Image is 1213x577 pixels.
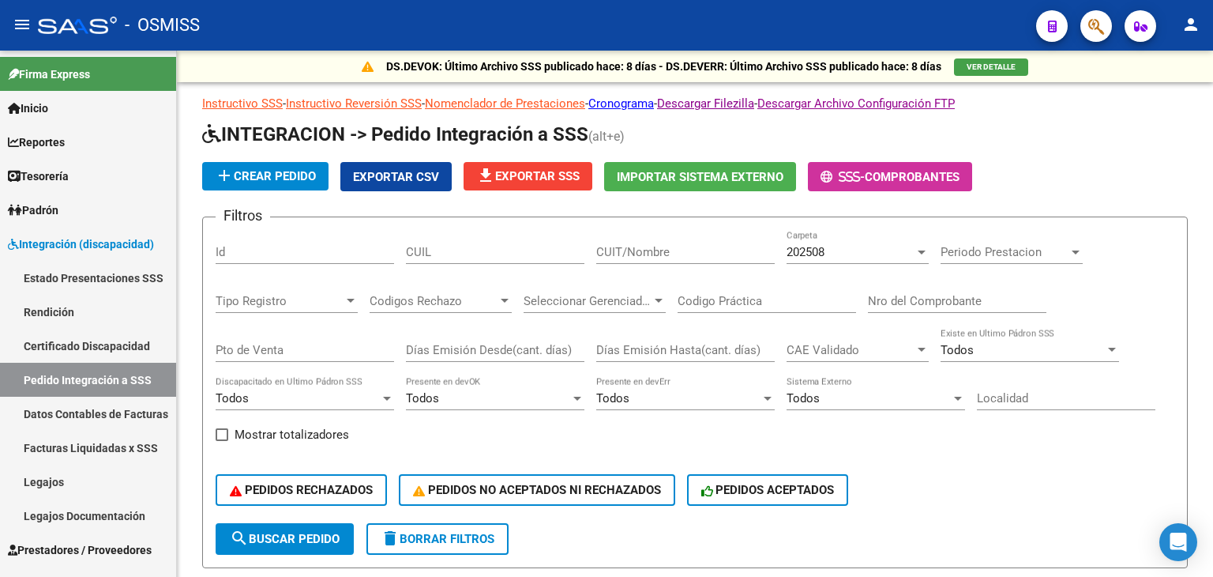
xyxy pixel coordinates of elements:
span: INTEGRACION -> Pedido Integración a SSS [202,123,588,145]
span: Exportar CSV [353,170,439,184]
span: PEDIDOS RECHAZADOS [230,483,373,497]
button: Crear Pedido [202,162,329,190]
mat-icon: person [1181,15,1200,34]
a: Cronograma [588,96,654,111]
span: Buscar Pedido [230,532,340,546]
p: DS.DEVOK: Último Archivo SSS publicado hace: 8 días - DS.DEVERR: Último Archivo SSS publicado hac... [386,58,941,75]
span: Todos [941,343,974,357]
span: Tesorería [8,168,69,185]
button: PEDIDOS ACEPTADOS [687,474,849,506]
span: Todos [216,391,249,405]
a: Instructivo Reversión SSS [286,96,422,111]
span: Codigos Rechazo [370,294,498,308]
mat-icon: file_download [476,166,495,185]
button: Borrar Filtros [366,523,509,555]
mat-icon: add [215,166,234,185]
span: Importar Sistema Externo [617,170,783,184]
span: VER DETALLE [967,62,1016,71]
span: Integración (discapacidad) [8,236,154,253]
span: PEDIDOS ACEPTADOS [701,483,835,497]
span: Todos [596,391,629,405]
span: Borrar Filtros [381,532,494,546]
span: 202508 [787,245,824,259]
span: Prestadores / Proveedores [8,541,152,559]
a: Nomenclador de Prestaciones [425,96,585,111]
span: Padrón [8,202,58,219]
mat-icon: delete [381,529,400,548]
p: - - - - - [202,95,1188,112]
button: PEDIDOS NO ACEPTADOS NI RECHAZADOS [399,474,675,506]
button: Importar Sistema Externo [604,162,796,191]
span: PEDIDOS NO ACEPTADOS NI RECHAZADOS [413,483,661,497]
span: Mostrar totalizadores [235,425,349,444]
span: Todos [406,391,439,405]
h3: Filtros [216,205,270,227]
span: (alt+e) [588,129,625,144]
span: - [821,170,865,184]
span: CAE Validado [787,343,914,357]
span: Inicio [8,100,48,117]
span: Firma Express [8,66,90,83]
button: Exportar CSV [340,162,452,191]
a: Descargar Archivo Configuración FTP [757,96,955,111]
button: Buscar Pedido [216,523,354,555]
button: -Comprobantes [808,162,972,191]
button: VER DETALLE [954,58,1028,76]
span: Reportes [8,134,65,151]
div: Open Intercom Messenger [1159,523,1197,561]
span: Comprobantes [865,170,960,184]
span: Periodo Prestacion [941,245,1068,259]
span: Todos [787,391,820,405]
span: Crear Pedido [215,169,316,183]
mat-icon: menu [13,15,32,34]
a: Instructivo SSS [202,96,283,111]
span: - OSMISS [125,8,200,43]
button: PEDIDOS RECHAZADOS [216,474,387,506]
span: Seleccionar Gerenciador [524,294,652,308]
button: Exportar SSS [464,162,592,190]
mat-icon: search [230,529,249,548]
span: Exportar SSS [476,169,580,183]
a: Descargar Filezilla [657,96,754,111]
span: Tipo Registro [216,294,344,308]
